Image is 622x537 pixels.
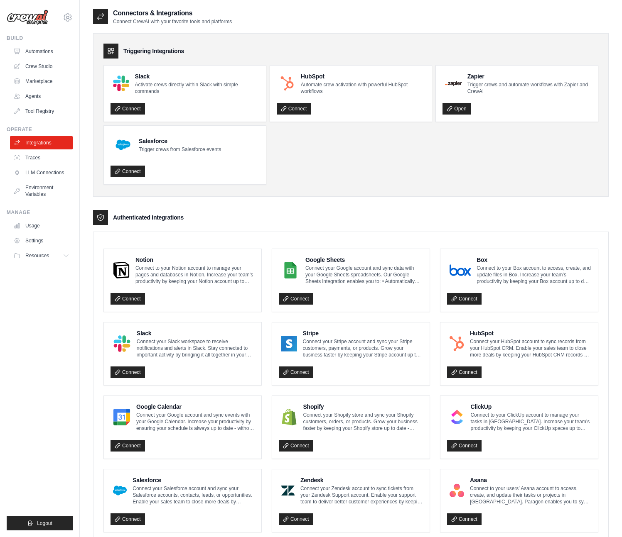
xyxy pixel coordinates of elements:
h4: Notion [135,256,255,264]
div: Manage [7,209,73,216]
p: Connect your Google account and sync data with your Google Sheets spreadsheets. Our Google Sheets... [305,265,423,285]
p: Connect your Salesforce account and sync your Salesforce accounts, contacts, leads, or opportunit... [133,485,255,505]
img: ClickUp Logo [450,409,465,425]
a: Tool Registry [10,105,73,118]
img: Salesforce Logo [113,135,133,155]
p: Connect CrewAI with your favorite tools and platforms [113,18,232,25]
div: Operate [7,126,73,133]
img: Zendesk Logo [281,482,295,499]
h4: Shopify [303,403,423,411]
h4: Stripe [303,329,423,337]
h4: Google Calendar [136,403,255,411]
a: Agents [10,90,73,103]
button: Logout [7,516,73,530]
a: Connect [447,513,482,525]
h2: Connectors & Integrations [113,8,232,18]
p: Trigger crews and automate workflows with Zapier and CrewAI [467,81,591,95]
a: Connect [111,166,145,177]
h4: Zapier [467,72,591,81]
img: Salesforce Logo [113,482,127,499]
a: Connect [279,440,313,452]
p: Trigger crews from Salesforce events [139,146,221,153]
img: Slack Logo [113,335,131,352]
p: Automate crew activation with powerful HubSpot workflows [301,81,425,95]
a: Connect [111,293,145,305]
h4: Zendesk [300,476,423,484]
a: Connect [279,366,313,378]
a: Connect [111,513,145,525]
img: HubSpot Logo [279,76,295,91]
button: Resources [10,249,73,262]
a: Connect [447,366,482,378]
p: Connect to your users’ Asana account to access, create, and update their tasks or projects in [GE... [470,485,591,505]
p: Activate crews directly within Slack with simple commands [135,81,259,95]
img: Notion Logo [113,262,130,278]
a: Connect [111,103,145,115]
img: Box Logo [450,262,471,278]
p: Connect your Slack workspace to receive notifications and alerts in Slack. Stay connected to impo... [137,338,255,358]
img: Stripe Logo [281,335,297,352]
h4: Box [477,256,591,264]
h4: Asana [470,476,591,484]
a: Crew Studio [10,60,73,73]
a: Settings [10,234,73,247]
span: Logout [37,520,52,527]
div: Build [7,35,73,41]
p: Connect to your ClickUp account to manage your tasks in [GEOGRAPHIC_DATA]. Increase your team’s p... [470,412,591,432]
h4: Google Sheets [305,256,423,264]
img: Asana Logo [450,482,464,499]
h3: Authenticated Integrations [113,213,184,222]
h4: Salesforce [139,137,221,145]
a: Marketplace [10,75,73,88]
p: Connect to your Notion account to manage your pages and databases in Notion. Increase your team’s... [135,265,255,285]
a: Connect [111,440,145,452]
a: Integrations [10,136,73,149]
a: Automations [10,45,73,58]
img: Shopify Logo [281,409,297,425]
h4: ClickUp [470,403,591,411]
a: Connect [279,513,313,525]
a: Connect [111,366,145,378]
h4: HubSpot [301,72,425,81]
h3: Triggering Integrations [123,47,184,55]
img: Google Calendar Logo [113,409,130,425]
a: Open [443,103,470,115]
h4: HubSpot [470,329,591,337]
img: HubSpot Logo [450,335,464,352]
p: Connect your Zendesk account to sync tickets from your Zendesk Support account. Enable your suppo... [300,485,423,505]
a: Environment Variables [10,181,73,201]
img: Zapier Logo [445,81,461,86]
img: Logo [7,10,48,25]
h4: Slack [137,329,255,337]
p: Connect your Stripe account and sync your Stripe customers, payments, or products. Grow your busi... [303,338,423,358]
img: Slack Logo [113,76,129,92]
a: Connect [277,103,311,115]
a: Traces [10,151,73,164]
p: Connect to your Box account to access, create, and update files in Box. Increase your team’s prod... [477,265,591,285]
h4: Slack [135,72,259,81]
p: Connect your Google account and sync events with your Google Calendar. Increase your productivity... [136,412,255,432]
a: Connect [279,293,313,305]
p: Connect your HubSpot account to sync records from your HubSpot CRM. Enable your sales team to clo... [470,338,591,358]
a: Usage [10,219,73,232]
span: Resources [25,252,49,259]
a: Connect [447,293,482,305]
a: LLM Connections [10,166,73,179]
h4: Salesforce [133,476,255,484]
img: Google Sheets Logo [281,262,300,278]
a: Connect [447,440,482,452]
p: Connect your Shopify store and sync your Shopify customers, orders, or products. Grow your busine... [303,412,423,432]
